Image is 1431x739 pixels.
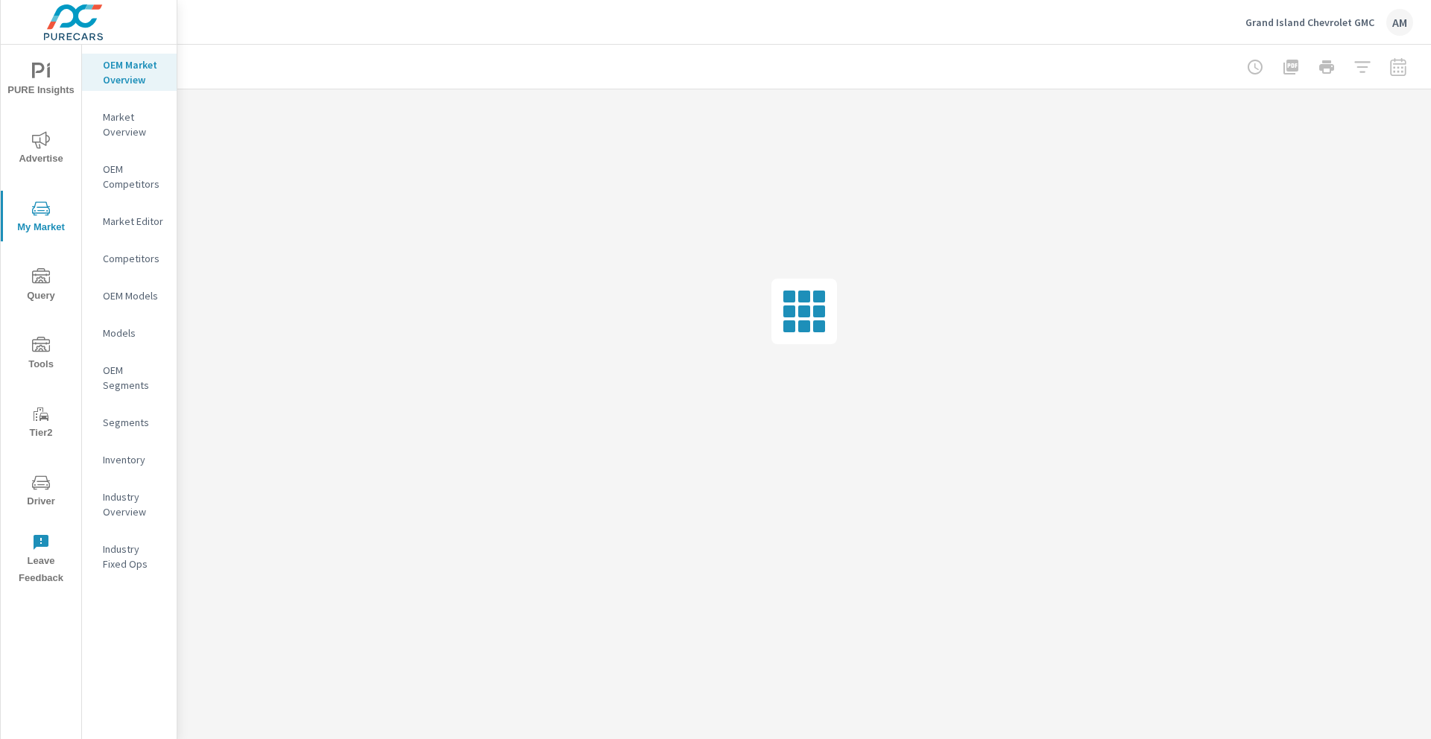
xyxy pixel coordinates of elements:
[1245,16,1374,29] p: Grand Island Chevrolet GMC
[103,326,165,340] p: Models
[82,247,177,270] div: Competitors
[82,486,177,523] div: Industry Overview
[5,63,77,99] span: PURE Insights
[82,210,177,232] div: Market Editor
[5,405,77,442] span: Tier2
[82,322,177,344] div: Models
[103,415,165,430] p: Segments
[5,474,77,510] span: Driver
[103,452,165,467] p: Inventory
[1386,9,1413,36] div: AM
[103,57,165,87] p: OEM Market Overview
[82,359,177,396] div: OEM Segments
[103,251,165,266] p: Competitors
[103,288,165,303] p: OEM Models
[5,533,77,587] span: Leave Feedback
[5,337,77,373] span: Tools
[82,54,177,91] div: OEM Market Overview
[103,110,165,139] p: Market Overview
[1,45,81,593] div: nav menu
[103,363,165,393] p: OEM Segments
[5,200,77,236] span: My Market
[82,158,177,195] div: OEM Competitors
[5,131,77,168] span: Advertise
[103,542,165,571] p: Industry Fixed Ops
[82,411,177,434] div: Segments
[103,489,165,519] p: Industry Overview
[103,162,165,191] p: OEM Competitors
[5,268,77,305] span: Query
[82,106,177,143] div: Market Overview
[82,448,177,471] div: Inventory
[82,538,177,575] div: Industry Fixed Ops
[82,285,177,307] div: OEM Models
[103,214,165,229] p: Market Editor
